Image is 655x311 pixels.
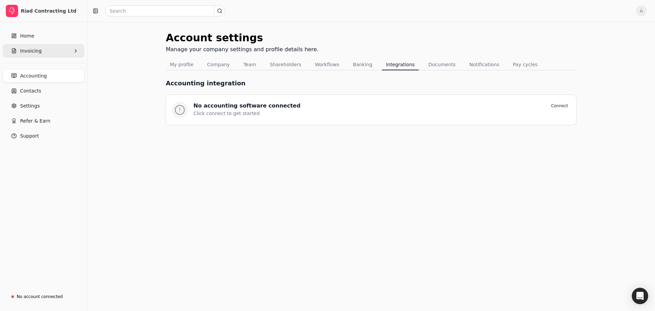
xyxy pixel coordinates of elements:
[3,84,84,98] a: Contacts
[239,59,260,70] button: Team
[21,8,81,14] div: Riad Contracting Ltd
[203,59,234,70] button: Company
[166,79,246,88] h1: Accounting integration
[166,30,319,45] div: Account settings
[3,291,84,303] a: No account connected
[3,29,84,43] a: Home
[105,5,225,16] input: Search
[3,99,84,113] a: Settings
[20,132,39,140] span: Support
[20,117,50,125] span: Refer & Earn
[17,294,63,300] div: No account connected
[3,69,84,83] a: Accounting
[424,59,460,70] button: Documents
[20,47,42,55] span: Invoicing
[311,59,344,70] button: Workflows
[20,32,34,40] span: Home
[3,129,84,143] button: Support
[20,72,47,80] span: Accounting
[3,114,84,128] button: Refer & Earn
[166,59,198,70] button: My profile
[20,87,41,95] span: Contacts
[166,59,577,70] nav: Tabs
[266,59,305,70] button: Shareholders
[193,102,301,110] div: No accounting software connected
[632,288,648,304] div: Open Intercom Messenger
[382,59,419,70] button: Integrations
[509,59,542,70] button: Pay cycles
[548,102,571,110] button: Connect
[349,59,377,70] button: Banking
[20,102,40,110] span: Settings
[636,5,647,16] button: A
[3,44,84,58] button: Invoicing
[166,45,319,54] div: Manage your company settings and profile details here.
[465,59,504,70] button: Notifications
[193,110,571,117] div: Click connect to get started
